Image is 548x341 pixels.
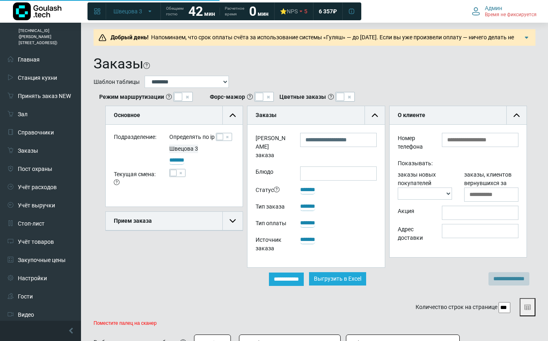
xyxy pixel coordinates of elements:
img: Предупреждение [98,34,107,42]
span: мин [204,11,215,17]
div: Адрес доставки [392,224,436,245]
h1: Заказы [94,55,143,72]
span: Напоминаем, что срок оплаты счёта за использование системы «Гуляш» — до [DATE]. Если вы уже произ... [108,34,520,49]
img: collapse [230,218,236,224]
img: Логотип компании Goulash.tech [13,2,62,20]
div: ⭐ [280,8,298,15]
button: Админ Время не фиксируется [467,3,542,20]
img: collapse [514,112,520,118]
label: [PERSON_NAME] заказа [249,133,294,162]
label: Определять по ip [169,133,215,141]
div: Акция [392,206,436,220]
span: Швецова 3 [169,145,198,152]
b: О клиенте [398,112,425,118]
div: заказы, клиентов вернувшихся за [458,170,525,202]
span: Админ [485,4,502,12]
span: Расчетное время [225,6,244,17]
span: Время не фиксируется [485,12,537,18]
button: Швецова 3 [109,5,158,18]
div: Текущая смена: [108,169,163,190]
a: Обещаем гостю 42 мин Расчетное время 0 мин [161,4,273,19]
img: Подробнее [522,34,531,42]
span: 5 [304,8,307,15]
label: Шаблон таблицы [94,78,140,86]
a: ⭐NPS 5 [275,4,312,19]
span: Швецова 3 [113,8,142,15]
label: Блюдо [249,166,294,181]
div: Источник заказа [249,234,294,256]
span: 6 357 [319,8,333,15]
div: Тип оплаты [249,218,294,230]
p: Поместите палец на сканер [94,320,535,326]
b: Режим маршрутизации [99,93,164,101]
b: Прием заказа [114,217,152,224]
button: Выгрузить в Excel [309,272,366,286]
div: Показывать: [392,158,525,170]
strong: 42 [188,4,203,19]
img: collapse [372,112,378,118]
span: ₽ [333,8,337,15]
b: Цветные заказы [279,93,326,101]
div: Статус [249,185,294,197]
a: 6 357 ₽ [314,4,342,19]
span: Обещаем гостю [166,6,183,17]
div: Тип заказа [249,201,294,214]
label: Количество строк на странице [416,303,497,311]
div: заказы новых покупателей [392,170,458,202]
b: Форс-мажор [210,93,245,101]
span: NPS [287,8,298,15]
b: Основное [114,112,140,118]
img: collapse [230,112,236,118]
div: Номер телефона [392,133,436,154]
b: Добрый день! [111,34,149,40]
strong: 0 [249,4,256,19]
div: Подразделение: [108,133,163,145]
b: Заказы [256,112,277,118]
span: мин [258,11,269,17]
